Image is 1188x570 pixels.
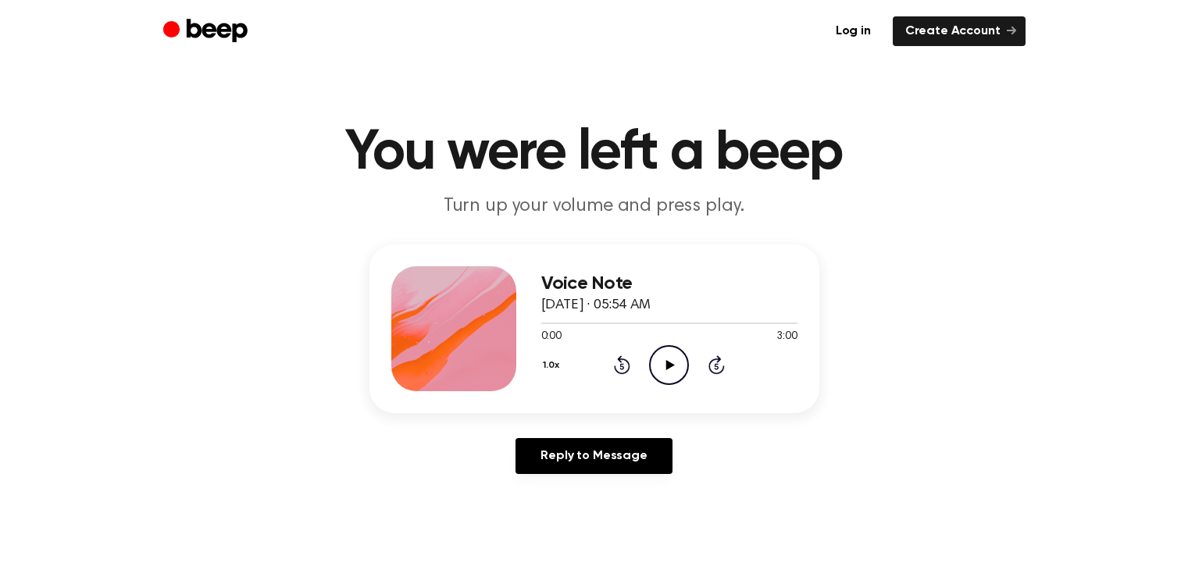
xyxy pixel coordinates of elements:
[163,16,252,47] a: Beep
[541,329,562,345] span: 0:00
[893,16,1026,46] a: Create Account
[294,194,894,219] p: Turn up your volume and press play.
[516,438,672,474] a: Reply to Message
[541,298,651,312] span: [DATE] · 05:54 AM
[776,329,797,345] span: 3:00
[541,273,797,294] h3: Voice Note
[541,352,565,379] button: 1.0x
[823,16,883,46] a: Log in
[194,125,994,181] h1: You were left a beep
